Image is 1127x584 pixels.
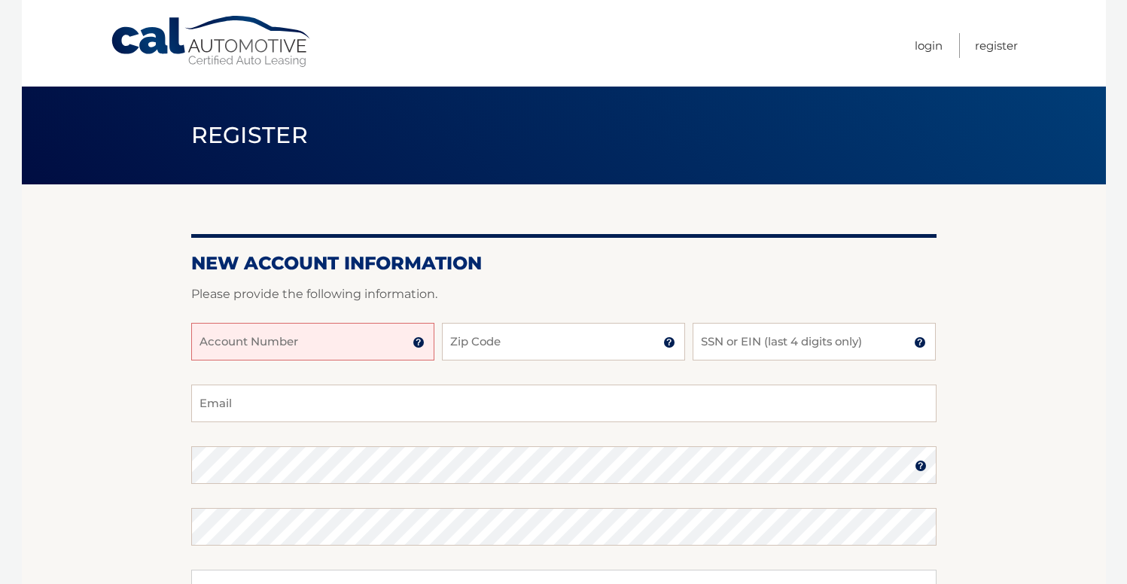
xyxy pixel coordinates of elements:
[442,323,685,360] input: Zip Code
[110,15,313,68] a: Cal Automotive
[191,385,937,422] input: Email
[663,336,675,348] img: tooltip.svg
[915,460,927,472] img: tooltip.svg
[693,323,936,360] input: SSN or EIN (last 4 digits only)
[914,336,926,348] img: tooltip.svg
[191,252,937,275] h2: New Account Information
[915,33,943,58] a: Login
[413,336,425,348] img: tooltip.svg
[191,323,434,360] input: Account Number
[975,33,1018,58] a: Register
[191,121,309,149] span: Register
[191,284,937,305] p: Please provide the following information.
